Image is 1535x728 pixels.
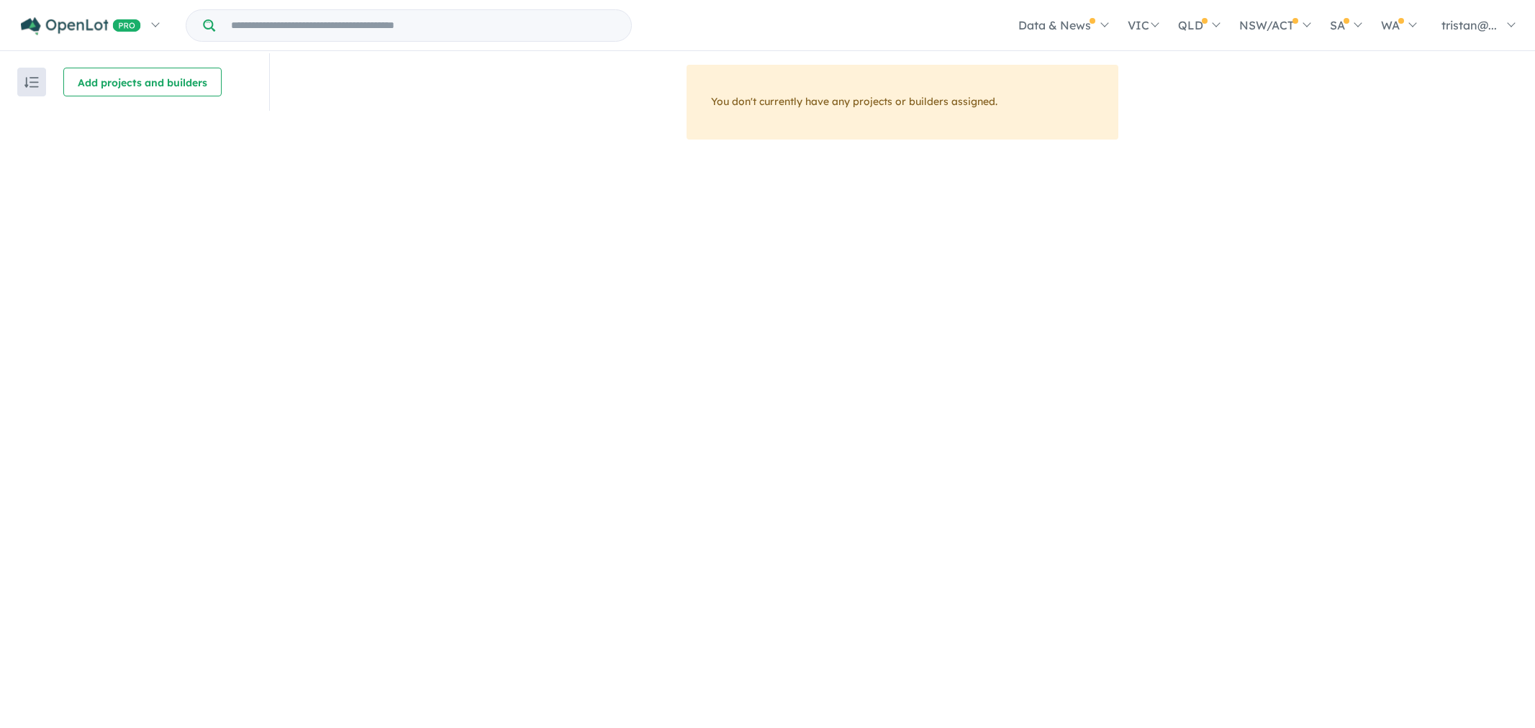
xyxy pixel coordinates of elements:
[63,68,222,96] button: Add projects and builders
[24,77,39,88] img: sort.svg
[687,65,1118,140] div: You don't currently have any projects or builders assigned.
[1441,18,1497,32] span: tristan@...
[21,17,141,35] img: Openlot PRO Logo White
[218,10,628,41] input: Try estate name, suburb, builder or developer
